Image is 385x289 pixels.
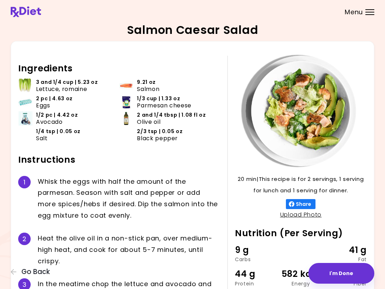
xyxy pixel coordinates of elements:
[137,118,160,125] span: Olive oil
[235,173,367,196] p: 20 min | This recipe is for 2 servings, 1 serving for lunch and 1 serving for dinner.
[137,95,180,102] span: 1/3 cup | 1.33 oz
[235,228,367,239] h2: Nutrition (Per Serving)
[323,243,367,257] div: 41 g
[137,79,155,86] span: 9.21 oz
[323,257,367,262] div: Fat
[11,268,53,276] button: Go Back
[137,135,178,142] span: Black pepper
[235,257,279,262] div: Carbs
[36,128,81,135] span: 1/4 tsp | 0.05 oz
[38,233,220,267] div: H e a t t h e o l i v e o i l i n a n o n - s t i c k p a n , o v e r m e d i u m - h i g h h e a...
[36,112,78,118] span: 1/2 pc | 4.42 oz
[235,243,279,257] div: 9 g
[36,86,87,92] span: Lettuce, romaine
[18,154,220,166] h2: Instructions
[137,112,206,118] span: 2 and 1/4 tbsp | 1.08 fl oz
[38,176,220,221] div: W h i s k t h e e g g s w i t h h a l f t h e a m o u n t o f t h e p a r m e s a n . S e a s o n...
[235,281,279,286] div: Protein
[294,201,313,207] span: Share
[36,102,50,109] span: Eggs
[36,118,62,125] span: Avocado
[18,233,31,245] div: 2
[36,135,48,142] span: Salt
[127,24,258,36] h2: Salmon Caesar Salad
[345,9,363,15] span: Menu
[137,102,191,109] span: Parmesan cheese
[18,63,220,74] h2: Ingredients
[137,128,183,135] span: 2/3 tsp | 0.05 oz
[280,211,322,219] a: Upload Photo
[11,6,41,17] img: RxDiet
[18,176,31,188] div: 1
[235,267,279,281] div: 44 g
[279,281,323,286] div: Energy
[36,95,73,102] span: 2 pc | 4.63 oz
[308,263,374,284] button: I'm Done
[279,267,323,281] div: 582 kcal
[36,79,98,86] span: 3 and 1/4 cup | 5.23 oz
[286,199,315,209] button: Share
[137,86,159,92] span: Salmon
[21,268,50,276] span: Go Back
